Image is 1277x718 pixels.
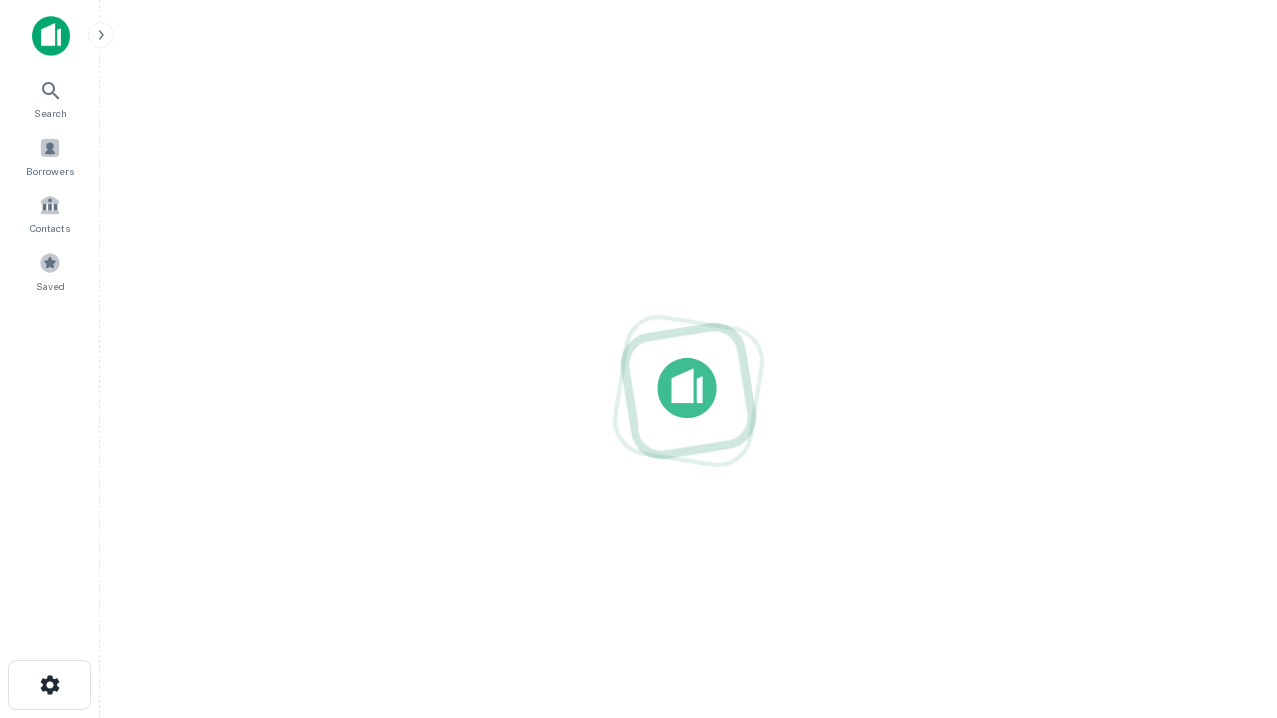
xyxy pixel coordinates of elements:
a: Borrowers [6,129,94,182]
iframe: Chat Widget [1177,495,1277,590]
span: Borrowers [26,163,74,179]
a: Search [6,71,94,125]
a: Contacts [6,186,94,240]
span: Search [34,105,67,121]
span: Contacts [30,220,70,236]
a: Saved [6,244,94,298]
img: capitalize-icon.png [32,16,70,56]
span: Saved [36,278,65,294]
